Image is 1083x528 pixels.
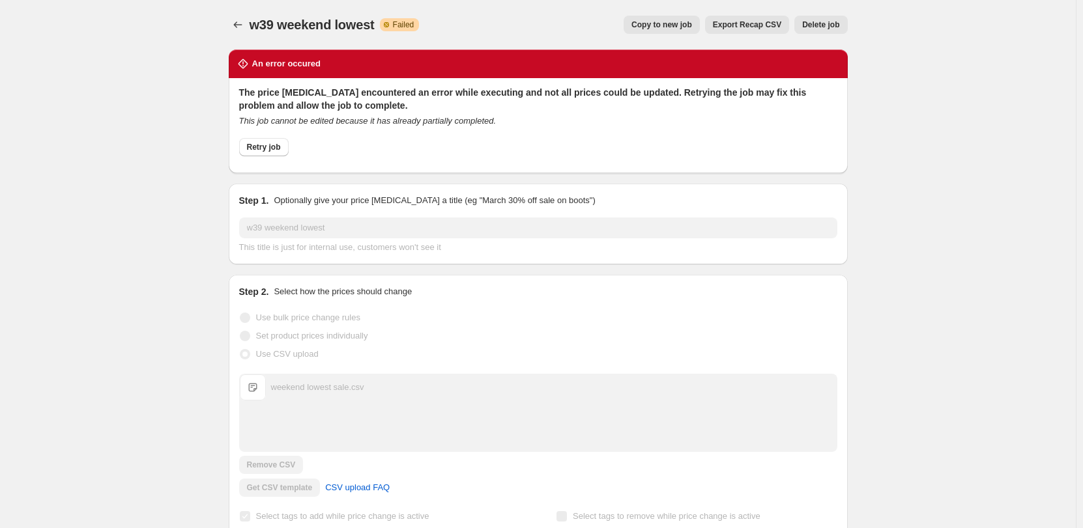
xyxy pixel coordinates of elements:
h2: The price [MEDICAL_DATA] encountered an error while executing and not all prices could be updated... [239,86,837,112]
h2: An error occured [252,57,321,70]
span: w39 weekend lowest [250,18,375,32]
button: Price change jobs [229,16,247,34]
a: CSV upload FAQ [317,477,397,498]
span: Select tags to add while price change is active [256,511,429,521]
span: Use CSV upload [256,349,319,359]
span: Use bulk price change rules [256,313,360,322]
i: This job cannot be edited because it has already partially completed. [239,116,497,126]
h2: Step 2. [239,285,269,298]
span: Export Recap CSV [713,20,781,30]
span: Select tags to remove while price change is active [573,511,760,521]
span: Delete job [802,20,839,30]
button: Retry job [239,138,289,156]
button: Export Recap CSV [705,16,789,34]
span: CSV upload FAQ [325,481,390,494]
div: weekend lowest sale.csv [271,381,364,394]
p: Optionally give your price [MEDICAL_DATA] a title (eg "March 30% off sale on boots") [274,194,595,207]
span: This title is just for internal use, customers won't see it [239,242,441,252]
span: Set product prices individually [256,331,368,340]
button: Delete job [794,16,847,34]
input: 30% off holiday sale [239,217,837,238]
button: Copy to new job [624,16,700,34]
span: Failed [393,20,414,30]
span: Copy to new job [631,20,692,30]
h2: Step 1. [239,194,269,207]
span: Retry job [247,142,281,152]
p: Select how the prices should change [274,285,412,298]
